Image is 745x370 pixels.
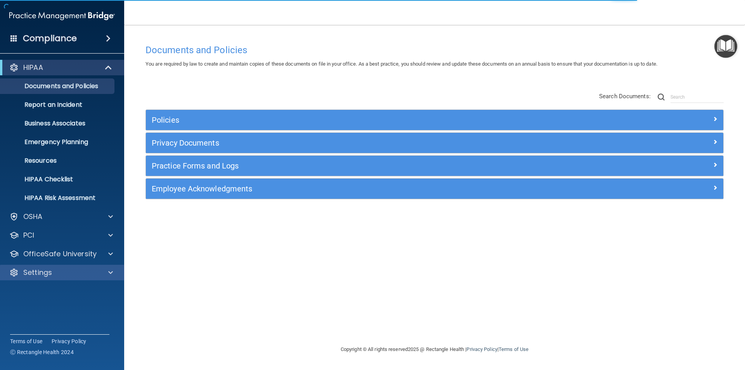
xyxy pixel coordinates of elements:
[5,138,111,146] p: Emergency Planning
[5,157,111,165] p: Resources
[23,249,97,259] p: OfficeSafe University
[658,94,665,101] img: ic-search.3b580494.png
[466,346,497,352] a: Privacy Policy
[9,249,113,259] a: OfficeSafe University
[23,231,34,240] p: PCI
[5,82,111,90] p: Documents and Policies
[10,337,42,345] a: Terms of Use
[23,212,43,221] p: OSHA
[9,63,113,72] a: HIPAA
[152,116,573,124] h5: Policies
[152,139,573,147] h5: Privacy Documents
[152,160,717,172] a: Practice Forms and Logs
[599,93,651,100] span: Search Documents:
[152,182,717,195] a: Employee Acknowledgments
[9,8,115,24] img: PMB logo
[152,162,573,170] h5: Practice Forms and Logs
[9,268,113,277] a: Settings
[9,212,113,221] a: OSHA
[5,194,111,202] p: HIPAA Risk Assessment
[23,63,43,72] p: HIPAA
[499,346,528,352] a: Terms of Use
[670,91,724,103] input: Search
[146,61,657,67] span: You are required by law to create and maintain copies of these documents on file in your office. ...
[152,114,717,126] a: Policies
[5,120,111,127] p: Business Associates
[146,45,724,55] h4: Documents and Policies
[293,337,576,362] div: Copyright © All rights reserved 2025 @ Rectangle Health | |
[152,184,573,193] h5: Employee Acknowledgments
[23,268,52,277] p: Settings
[10,348,74,356] span: Ⓒ Rectangle Health 2024
[714,35,737,58] button: Open Resource Center
[9,231,113,240] a: PCI
[152,137,717,149] a: Privacy Documents
[5,175,111,183] p: HIPAA Checklist
[5,101,111,109] p: Report an Incident
[52,337,87,345] a: Privacy Policy
[23,33,77,44] h4: Compliance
